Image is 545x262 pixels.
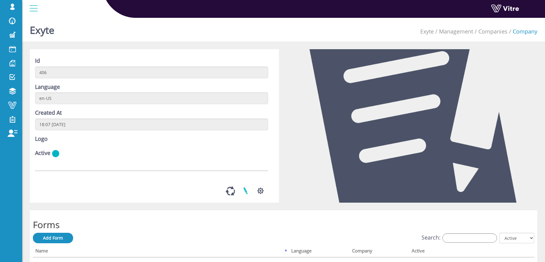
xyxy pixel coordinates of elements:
[35,109,62,117] label: Created At
[43,235,63,241] span: Add Form
[442,233,497,243] input: Search:
[35,57,40,65] label: Id
[434,28,473,36] li: Management
[35,149,50,157] label: Active
[289,246,350,258] th: Language
[35,135,48,143] label: Logo
[421,233,497,243] label: Search:
[478,28,508,35] a: Companies
[30,15,54,42] h1: Exyte
[420,28,434,35] a: Exyte
[33,246,289,258] th: Name: activate to sort column descending
[508,28,537,36] li: Company
[52,150,59,157] img: yes
[409,246,451,258] th: Active
[33,233,73,243] a: Add Form
[33,220,534,230] h2: Forms
[350,246,410,258] th: Company
[35,83,60,91] label: Language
